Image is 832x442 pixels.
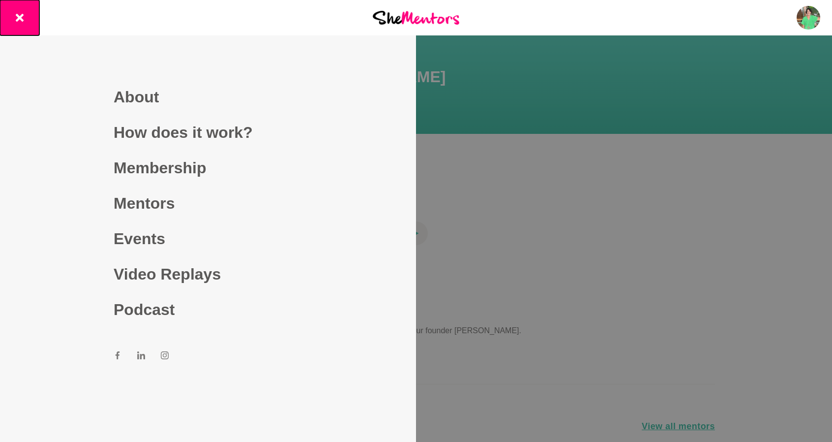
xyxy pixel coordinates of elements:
[114,150,302,186] a: Membership
[161,351,169,363] a: Instagram
[797,6,820,30] img: Therese Goggin
[137,351,145,363] a: LinkedIn
[114,79,302,115] a: About
[373,11,459,24] img: She Mentors Logo
[114,351,121,363] a: Facebook
[114,292,302,327] a: Podcast
[114,221,302,256] a: Events
[114,256,302,292] a: Video Replays
[114,186,302,221] a: Mentors
[114,115,302,150] a: How does it work?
